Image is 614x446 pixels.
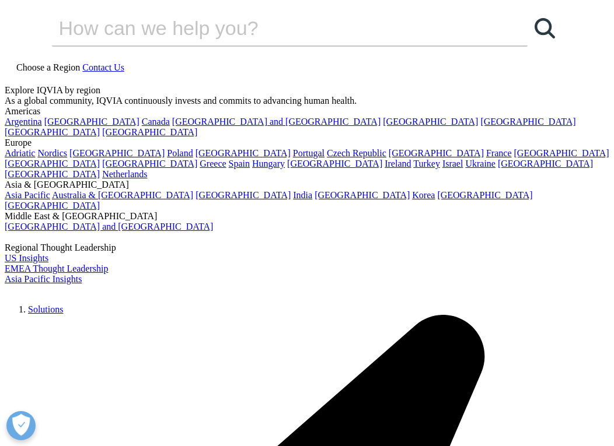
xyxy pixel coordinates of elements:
[69,148,165,158] a: [GEOGRAPHIC_DATA]
[293,190,312,200] a: India
[385,159,411,168] a: Ireland
[413,159,440,168] a: Turkey
[196,148,291,158] a: [GEOGRAPHIC_DATA]
[229,159,250,168] a: Spain
[383,117,478,127] a: [GEOGRAPHIC_DATA]
[28,304,63,314] a: Solutions
[44,117,139,127] a: [GEOGRAPHIC_DATA]
[389,148,484,158] a: [GEOGRAPHIC_DATA]
[252,159,285,168] a: Hungary
[142,117,170,127] a: Canada
[5,190,50,200] a: Asia Pacific
[514,148,609,158] a: [GEOGRAPHIC_DATA]
[5,243,609,253] div: Regional Thought Leadership
[5,274,82,284] a: Asia Pacific Insights
[480,117,575,127] a: [GEOGRAPHIC_DATA]
[6,411,36,440] button: Open Preferences
[82,62,124,72] a: Contact Us
[412,190,435,200] a: Korea
[437,190,532,200] a: [GEOGRAPHIC_DATA]
[102,169,147,179] a: Netherlands
[5,180,609,190] div: Asia & [GEOGRAPHIC_DATA]
[465,159,496,168] a: Ukraine
[315,190,410,200] a: [GEOGRAPHIC_DATA]
[5,148,35,158] a: Adriatic
[200,159,226,168] a: Greece
[5,159,100,168] a: [GEOGRAPHIC_DATA]
[5,201,100,210] a: [GEOGRAPHIC_DATA]
[498,159,593,168] a: [GEOGRAPHIC_DATA]
[102,159,197,168] a: [GEOGRAPHIC_DATA]
[167,148,193,158] a: Poland
[5,85,609,96] div: Explore IQVIA by region
[16,62,80,72] span: Choose a Region
[5,117,42,127] a: Argentina
[37,148,67,158] a: Nordics
[5,211,609,222] div: Middle East & [GEOGRAPHIC_DATA]
[5,169,100,179] a: [GEOGRAPHIC_DATA]
[52,190,193,200] a: Australia & [GEOGRAPHIC_DATA]
[287,159,382,168] a: [GEOGRAPHIC_DATA]
[102,127,197,137] a: [GEOGRAPHIC_DATA]
[172,117,381,127] a: [GEOGRAPHIC_DATA] and [GEOGRAPHIC_DATA]
[5,264,108,273] a: EMEA Thought Leadership
[486,148,512,158] a: France
[528,10,563,45] a: Search
[327,148,386,158] a: Czech Republic
[442,159,463,168] a: Israel
[293,148,325,158] a: Portugal
[5,127,100,137] a: [GEOGRAPHIC_DATA]
[5,253,48,263] a: US Insights
[5,96,609,106] div: As a global community, IQVIA continuously invests and commits to advancing human health.
[535,18,555,38] svg: Search
[5,106,609,117] div: Americas
[5,222,213,231] a: [GEOGRAPHIC_DATA] and [GEOGRAPHIC_DATA]
[5,138,609,148] div: Europe
[196,190,291,200] a: [GEOGRAPHIC_DATA]
[52,10,494,45] input: Search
